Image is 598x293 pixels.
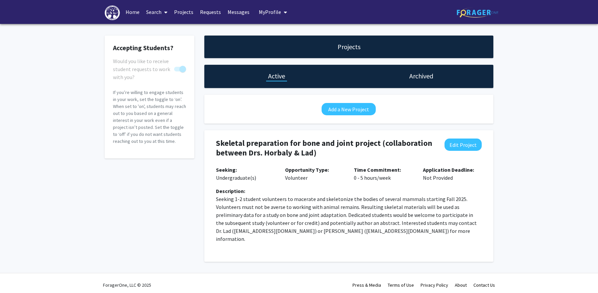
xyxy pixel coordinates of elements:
h1: Active [268,71,285,81]
a: Requests [197,0,224,24]
button: Edit Project [445,139,482,151]
p: Not Provided [423,166,482,182]
h2: Accepting Students? [113,44,186,52]
span: Would you like to receive student requests to work with you? [113,57,171,81]
div: Description: [216,187,482,195]
p: Undergraduate(s) [216,166,275,182]
a: Privacy Policy [421,282,448,288]
span: My Profile [259,9,281,15]
h4: Skeletal preparation for bone and joint project (collaboration between Drs. Horbaly & Lad) [216,139,434,158]
a: Home [122,0,143,24]
a: Search [143,0,171,24]
a: Projects [171,0,197,24]
p: 0 - 5 hours/week [354,166,413,182]
a: Contact Us [473,282,495,288]
h1: Archived [409,71,433,81]
div: You cannot turn this off while you have active projects. [113,57,186,73]
b: Application Deadline: [423,166,474,173]
p: Seeking 1-2 student volunteers to macerate and skeletonize the bodies of several mammals starting... [216,195,482,243]
iframe: Chat [5,263,28,288]
h1: Projects [338,42,360,51]
a: Terms of Use [388,282,414,288]
img: ForagerOne Logo [457,7,498,18]
p: Volunteer [285,166,344,182]
b: Time Commitment: [354,166,401,173]
a: About [455,282,467,288]
b: Seeking: [216,166,237,173]
img: High Point University Logo [105,5,120,20]
button: Add a New Project [322,103,376,115]
p: If you’re willing to engage students in your work, set the toggle to ‘on’. When set to 'on', stud... [113,89,186,145]
b: Opportunity Type: [285,166,329,173]
a: Messages [224,0,253,24]
a: Press & Media [352,282,381,288]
